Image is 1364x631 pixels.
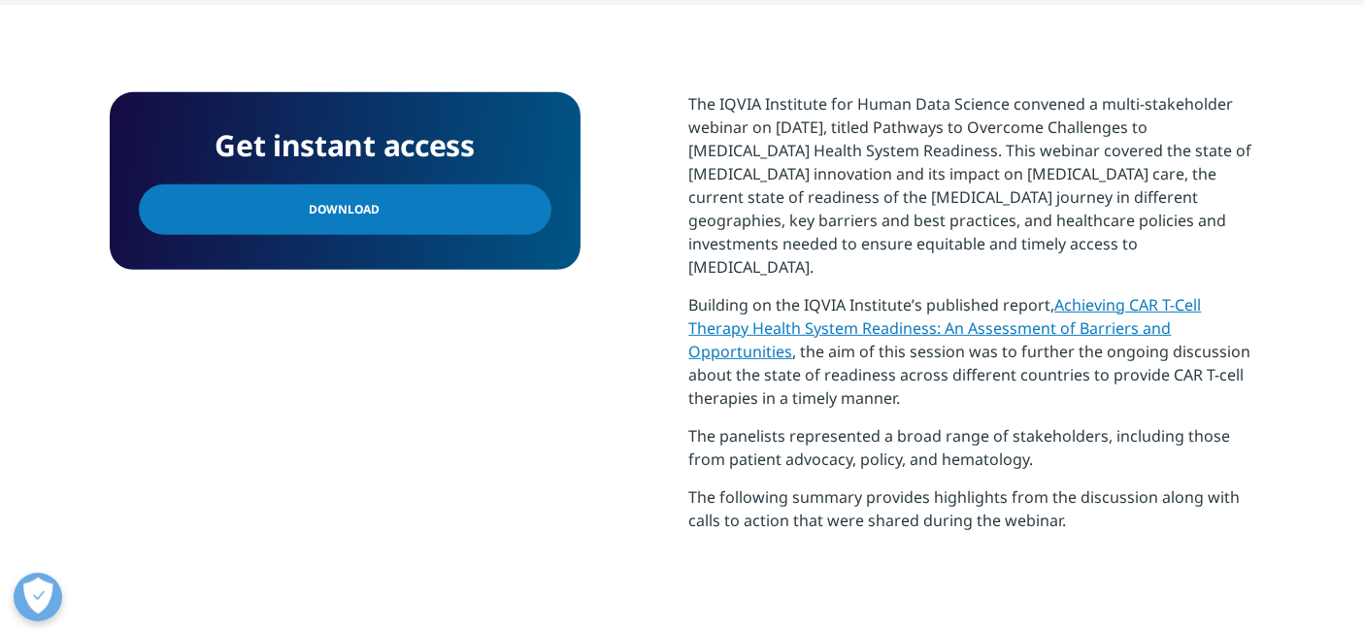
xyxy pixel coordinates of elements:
[14,573,62,621] button: Open Preferences
[139,121,551,170] h4: Get instant access
[139,184,551,235] a: Download
[689,293,1255,424] p: Building on the IQVIA Institute’s published report, , the aim of this session was to further the ...
[689,424,1255,485] p: The panelists represented a broad range of stakeholders, including those from patient advocacy, p...
[689,294,1202,362] a: Achieving CAR T-Cell Therapy Health System Readiness: An Assessment of Barriers and Opportunities
[689,92,1255,293] p: The IQVIA Institute for Human Data Science convened a multi-stakeholder webinar on [DATE], titled...
[689,485,1255,547] p: The following summary provides highlights from the discussion along with calls to action that wer...
[310,199,381,220] span: Download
